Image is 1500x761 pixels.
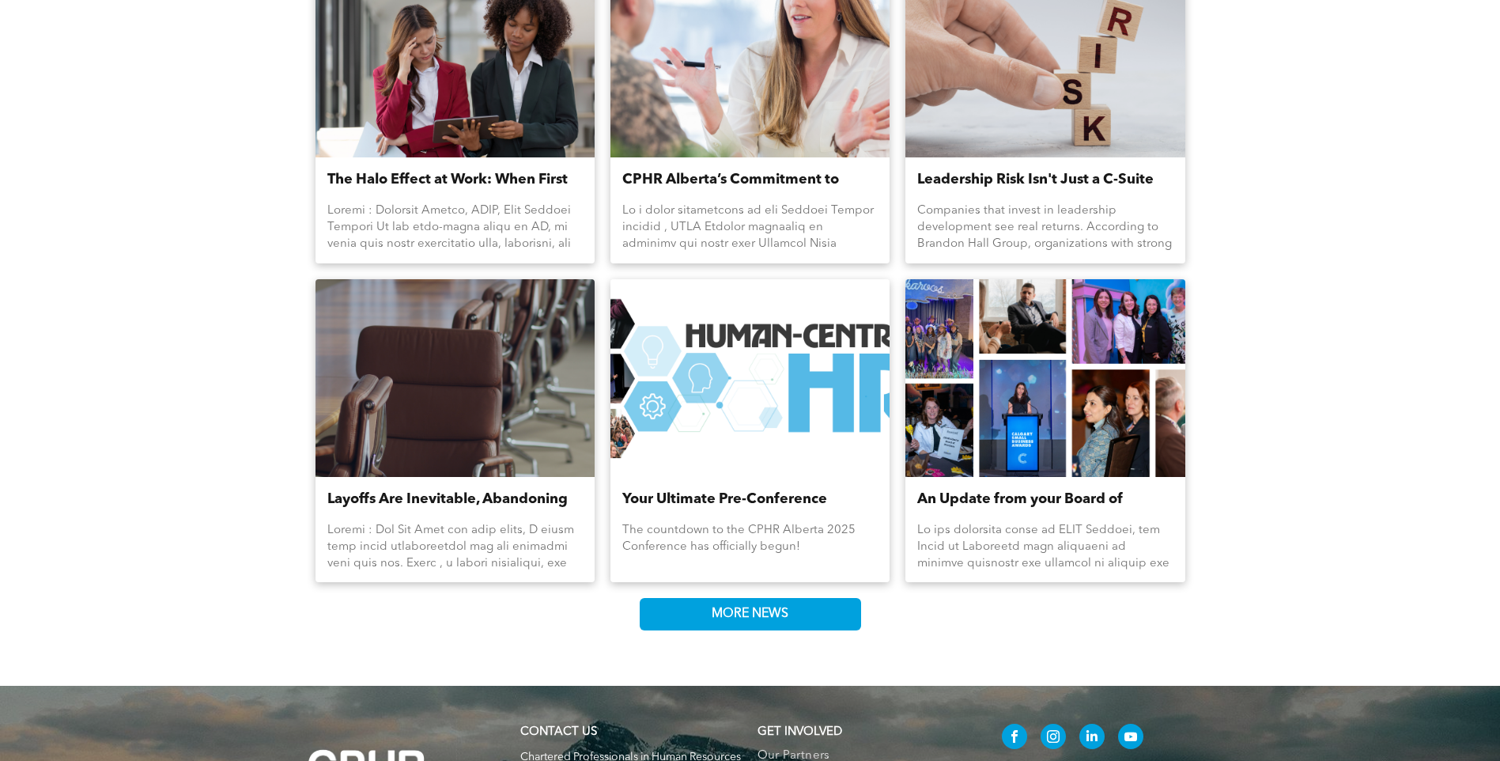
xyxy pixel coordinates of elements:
span: MORE NEWS [706,599,794,630]
div: The countdown to the CPHR Alberta 2025 Conference has officially begun! [622,522,878,555]
span: GET INVOLVED [758,726,842,738]
a: CONTACT US [520,726,597,738]
div: Loremi : Dolorsit Ametco, ADIP, Elit Seddoei Tempori Ut lab etdo-magna aliqu en AD, mi venia quis... [327,203,583,252]
div: Lo ips dolorsita conse ad ELIT Seddoei, tem Incid ut Laboreetd magn aliquaeni ad minimve quisnost... [917,522,1173,571]
a: linkedin [1079,724,1105,753]
a: An Update from your Board of Directors - [DATE] [917,489,1173,510]
a: instagram [1041,724,1066,753]
a: Layoffs Are Inevitable, Abandoning People Isn’t [327,489,583,510]
a: The Halo Effect at Work: When First Impressions Cloud Fair Judgment [327,169,583,191]
a: Leadership Risk Isn't Just a C-Suite Concern [917,169,1173,191]
div: Companies that invest in leadership development see real returns. According to Brandon Hall Group... [917,203,1173,252]
div: Lo i dolor sitametcons ad eli Seddoei Tempor incidid , UTLA Etdolor magnaaliq en adminimv qui nos... [622,203,878,252]
a: Your Ultimate Pre-Conference Checklist for the CPHR Alberta 2025 Conference! [622,489,878,510]
div: Loremi : Dol Sit Amet con adip elits, D eiusm temp incid utlaboreetdol mag ali enimadmi veni quis... [327,522,583,571]
a: youtube [1118,724,1143,753]
a: CPHR Alberta’s Commitment to Supporting Reservists [622,169,878,191]
a: facebook [1002,724,1027,753]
